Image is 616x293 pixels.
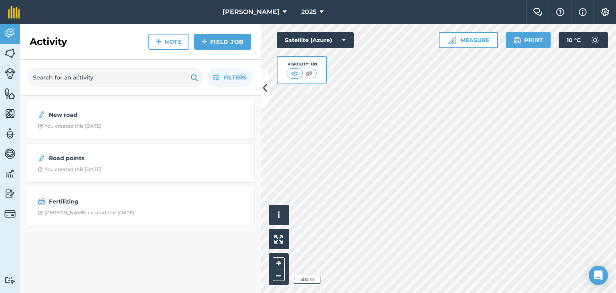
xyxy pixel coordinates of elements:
[8,6,20,18] img: fieldmargin Logo
[587,32,603,48] img: svg+xml;base64,PD94bWwgdmVyc2lvbj0iMS4wIiBlbmNvZGluZz0idXRmLTgiPz4KPCEtLSBHZW5lcmF0b3I6IEFkb2JlIE...
[304,69,314,77] img: svg+xml;base64,PHN2ZyB4bWxucz0iaHR0cDovL3d3dy53My5vcmcvMjAwMC9zdmciIHdpZHRoPSI1MCIgaGVpZ2h0PSI0MC...
[277,32,354,48] button: Satellite (Azure)
[38,210,43,216] img: Clock with arrow pointing clockwise
[274,235,283,244] img: Four arrows, one pointing top left, one top right, one bottom right and the last bottom left
[49,110,176,119] strong: New road
[4,47,16,59] img: svg+xml;base64,PHN2ZyB4bWxucz0iaHR0cDovL3d3dy53My5vcmcvMjAwMC9zdmciIHdpZHRoPSI1NiIgaGVpZ2h0PSI2MC...
[223,7,280,17] span: [PERSON_NAME]
[278,210,280,220] span: i
[31,105,249,134] a: New roadClock with arrow pointing clockwiseYou created this [DATE]
[4,108,16,120] img: svg+xml;base64,PHN2ZyB4bWxucz0iaHR0cDovL3d3dy53My5vcmcvMjAwMC9zdmciIHdpZHRoPSI1NiIgaGVpZ2h0PSI2MC...
[567,32,581,48] span: 10 ° C
[201,37,207,47] img: svg+xml;base64,PHN2ZyB4bWxucz0iaHR0cDovL3d3dy53My5vcmcvMjAwMC9zdmciIHdpZHRoPSIxNCIgaGVpZ2h0PSIyNC...
[38,197,45,206] img: svg+xml;base64,PD94bWwgdmVyc2lvbj0iMS4wIiBlbmNvZGluZz0idXRmLTgiPz4KPCEtLSBHZW5lcmF0b3I6IEFkb2JlIE...
[4,87,16,100] img: svg+xml;base64,PHN2ZyB4bWxucz0iaHR0cDovL3d3dy53My5vcmcvMjAwMC9zdmciIHdpZHRoPSI1NiIgaGVpZ2h0PSI2MC...
[38,123,101,129] div: You created this [DATE]
[38,166,101,173] div: You created this [DATE]
[273,257,285,269] button: +
[273,269,285,281] button: –
[513,35,521,45] img: svg+xml;base64,PHN2ZyB4bWxucz0iaHR0cDovL3d3dy53My5vcmcvMjAwMC9zdmciIHdpZHRoPSIxOSIgaGVpZ2h0PSIyNC...
[506,32,551,48] button: Print
[4,148,16,160] img: svg+xml;base64,PD94bWwgdmVyc2lvbj0iMS4wIiBlbmNvZGluZz0idXRmLTgiPz4KPCEtLSBHZW5lcmF0b3I6IEFkb2JlIE...
[4,188,16,200] img: svg+xml;base64,PD94bWwgdmVyc2lvbj0iMS4wIiBlbmNvZGluZz0idXRmLTgiPz4KPCEtLSBHZW5lcmF0b3I6IEFkb2JlIE...
[4,68,16,79] img: svg+xml;base64,PD94bWwgdmVyc2lvbj0iMS4wIiBlbmNvZGluZz0idXRmLTgiPz4KPCEtLSBHZW5lcmF0b3I6IEFkb2JlIE...
[28,68,203,87] input: Search for an activity
[579,7,587,17] img: svg+xml;base64,PHN2ZyB4bWxucz0iaHR0cDovL3d3dy53My5vcmcvMjAwMC9zdmciIHdpZHRoPSIxNyIgaGVpZ2h0PSIxNy...
[287,61,317,67] div: Visibility: On
[301,7,316,17] span: 2025
[533,8,543,16] img: Two speech bubbles overlapping with the left bubble in the forefront
[4,128,16,140] img: svg+xml;base64,PD94bWwgdmVyc2lvbj0iMS4wIiBlbmNvZGluZz0idXRmLTgiPz4KPCEtLSBHZW5lcmF0b3I6IEFkb2JlIE...
[31,149,249,177] a: Road pointsClock with arrow pointing clockwiseYou created this [DATE]
[49,197,176,206] strong: Fertilizing
[559,32,608,48] button: 10 °C
[4,277,16,284] img: svg+xml;base64,PD94bWwgdmVyc2lvbj0iMS4wIiBlbmNvZGluZz0idXRmLTgiPz4KPCEtLSBHZW5lcmF0b3I6IEFkb2JlIE...
[38,110,46,120] img: svg+xml;base64,PD94bWwgdmVyc2lvbj0iMS4wIiBlbmNvZGluZz0idXRmLTgiPz4KPCEtLSBHZW5lcmF0b3I6IEFkb2JlIE...
[555,8,565,16] img: A question mark icon
[30,35,67,48] h2: Activity
[38,210,134,216] div: [PERSON_NAME] created this [DATE]
[194,34,251,50] a: Field Job
[38,124,43,129] img: Clock with arrow pointing clockwise
[49,154,176,163] strong: Road points
[207,68,253,87] button: Filters
[269,205,289,225] button: i
[148,34,189,50] a: Note
[223,73,247,82] span: Filters
[38,167,43,172] img: Clock with arrow pointing clockwise
[4,27,16,39] img: svg+xml;base64,PD94bWwgdmVyc2lvbj0iMS4wIiBlbmNvZGluZz0idXRmLTgiPz4KPCEtLSBHZW5lcmF0b3I6IEFkb2JlIE...
[31,192,249,221] a: FertilizingClock with arrow pointing clockwise[PERSON_NAME] created this [DATE]
[4,208,16,220] img: svg+xml;base64,PD94bWwgdmVyc2lvbj0iMS4wIiBlbmNvZGluZz0idXRmLTgiPz4KPCEtLSBHZW5lcmF0b3I6IEFkb2JlIE...
[290,69,300,77] img: svg+xml;base64,PHN2ZyB4bWxucz0iaHR0cDovL3d3dy53My5vcmcvMjAwMC9zdmciIHdpZHRoPSI1MCIgaGVpZ2h0PSI0MC...
[600,8,610,16] img: A cog icon
[448,36,456,44] img: Ruler icon
[439,32,498,48] button: Measure
[4,168,16,180] img: svg+xml;base64,PD94bWwgdmVyc2lvbj0iMS4wIiBlbmNvZGluZz0idXRmLTgiPz4KPCEtLSBHZW5lcmF0b3I6IEFkb2JlIE...
[156,37,161,47] img: svg+xml;base64,PHN2ZyB4bWxucz0iaHR0cDovL3d3dy53My5vcmcvMjAwMC9zdmciIHdpZHRoPSIxNCIgaGVpZ2h0PSIyNC...
[38,153,46,163] img: svg+xml;base64,PD94bWwgdmVyc2lvbj0iMS4wIiBlbmNvZGluZz0idXRmLTgiPz4KPCEtLSBHZW5lcmF0b3I6IEFkb2JlIE...
[190,73,198,82] img: svg+xml;base64,PHN2ZyB4bWxucz0iaHR0cDovL3d3dy53My5vcmcvMjAwMC9zdmciIHdpZHRoPSIxOSIgaGVpZ2h0PSIyNC...
[589,266,608,285] div: Open Intercom Messenger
